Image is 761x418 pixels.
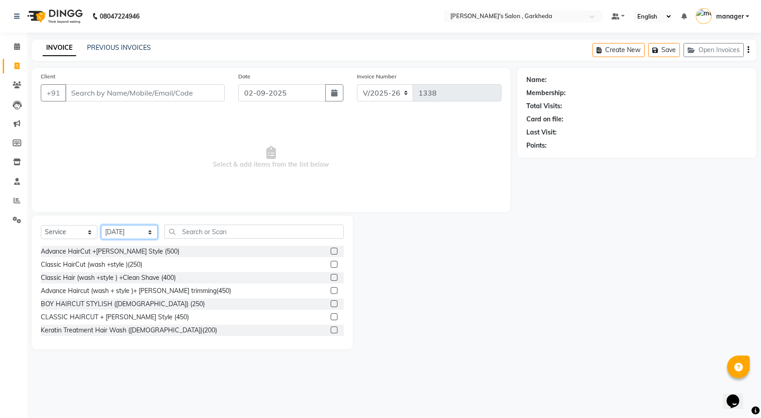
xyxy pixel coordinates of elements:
div: Last Visit: [526,128,557,137]
div: Advance Haircut (wash + style )+ [PERSON_NAME] trimming(450) [41,286,231,296]
div: Classic HairCut (wash +style )(250) [41,260,142,269]
img: logo [23,4,85,29]
iframe: chat widget [723,382,752,409]
div: Points: [526,141,547,150]
button: +91 [41,84,66,101]
button: Create New [592,43,645,57]
label: Invoice Number [357,72,396,81]
label: Date [238,72,250,81]
button: Save [648,43,680,57]
div: Card on file: [526,115,564,124]
div: Name: [526,75,547,85]
input: Search or Scan [164,225,344,239]
a: PREVIOUS INVOICES [87,43,151,52]
div: BOY HAIRCUT STYLISH ([DEMOGRAPHIC_DATA]) (250) [41,299,205,309]
div: Advance HairCut +[PERSON_NAME] Style (500) [41,247,179,256]
b: 08047224946 [100,4,140,29]
span: manager [716,12,744,21]
span: Select & add items from the list below [41,112,501,203]
input: Search by Name/Mobile/Email/Code [65,84,225,101]
div: CLASSIC HAIRCUT + [PERSON_NAME] Style (450) [41,312,189,322]
button: Open Invoices [684,43,744,57]
a: INVOICE [43,40,76,56]
img: manager [696,8,712,24]
div: Membership: [526,88,566,98]
div: Total Visits: [526,101,562,111]
label: Client [41,72,55,81]
div: Classic Hair (wash +style ) +Clean Shave (400) [41,273,176,283]
div: Keratin Treatment Hair Wash ([DEMOGRAPHIC_DATA])(200) [41,326,217,335]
